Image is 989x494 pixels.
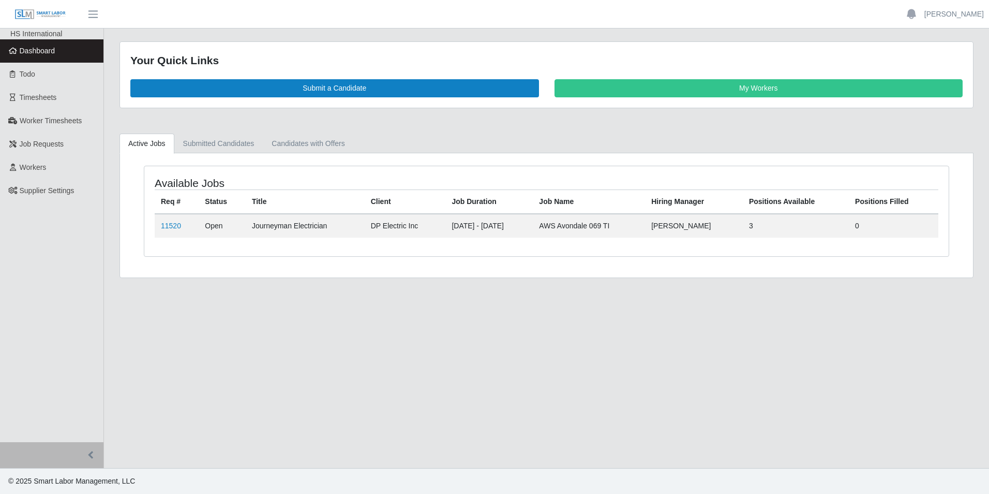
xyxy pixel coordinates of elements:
[645,214,743,238] td: [PERSON_NAME]
[199,190,246,214] th: Status
[161,222,181,230] a: 11520
[119,134,174,154] a: Active Jobs
[174,134,263,154] a: Submitted Candidates
[10,30,62,38] span: HS International
[246,190,365,214] th: Title
[130,79,539,97] a: Submit a Candidate
[199,214,246,238] td: Open
[555,79,963,97] a: My Workers
[246,214,365,238] td: Journeyman Electrician
[645,190,743,214] th: Hiring Manager
[20,93,57,101] span: Timesheets
[20,140,64,148] span: Job Requests
[20,186,74,195] span: Supplier Settings
[20,70,35,78] span: Todo
[8,477,135,485] span: © 2025 Smart Labor Management, LLC
[445,214,533,238] td: [DATE] - [DATE]
[743,190,849,214] th: Positions Available
[849,214,938,238] td: 0
[533,190,645,214] th: Job Name
[20,47,55,55] span: Dashboard
[155,190,199,214] th: Req #
[533,214,645,238] td: AWS Avondale 069 TI
[130,52,963,69] div: Your Quick Links
[263,134,353,154] a: Candidates with Offers
[445,190,533,214] th: Job Duration
[365,214,446,238] td: DP Electric Inc
[155,177,472,190] h4: Available Jobs
[924,9,984,20] a: [PERSON_NAME]
[20,163,47,171] span: Workers
[14,9,66,20] img: SLM Logo
[365,190,446,214] th: Client
[743,214,849,238] td: 3
[20,117,82,125] span: Worker Timesheets
[849,190,938,214] th: Positions Filled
